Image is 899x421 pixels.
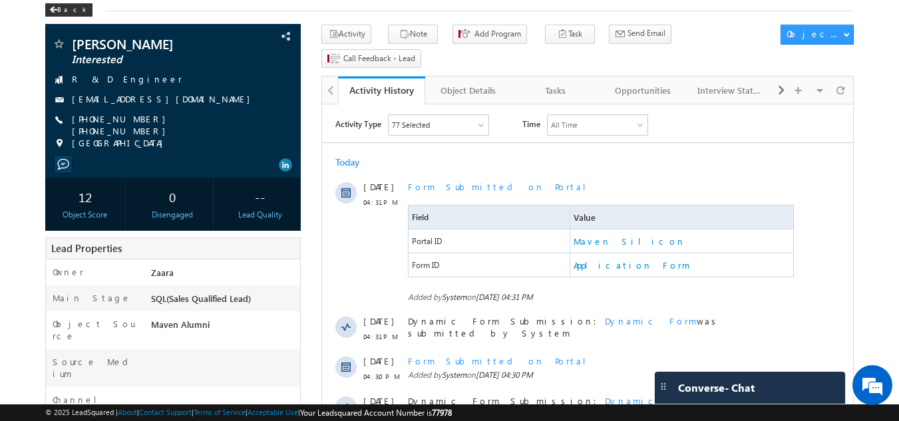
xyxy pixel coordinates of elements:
[248,408,298,416] a: Acceptable Use
[86,76,474,88] div: Form Submitted on Portal
[697,82,762,98] div: Interview Status
[388,25,438,44] button: Note
[41,331,71,343] span: [DATE]
[86,291,474,315] span: Dynamic Form Submission: was submitted by System
[86,187,474,199] span: Added by on
[658,381,669,392] img: carter-drag
[45,3,99,14] a: Back
[229,15,256,27] div: All Time
[90,155,117,167] span: Form ID
[523,82,588,98] div: Tasks
[72,93,257,104] a: [EMAIL_ADDRESS][DOMAIN_NAME]
[53,266,84,278] label: Owner
[49,184,122,209] div: 12
[86,384,474,396] span: Added by on
[300,408,452,418] span: Your Leadsquared Account Number is
[436,82,500,98] div: Object Details
[72,113,278,137] span: [PHONE_NUMBER] [PHONE_NUMBER]
[53,318,138,342] label: Object Source
[120,385,144,395] span: System
[86,251,474,263] div: Form Submitted on Portal
[87,149,248,172] span: Form ID
[67,11,166,31] div: Sales Activity,Program,Email Bounced,Email Link Clicked,Email Marked Spam & 72 more..
[41,306,81,318] span: 04:30 PM
[41,266,81,278] span: 04:30 PM
[609,25,671,44] button: Send Email
[53,356,138,380] label: Source Medium
[348,84,415,96] div: Activity History
[181,327,242,345] em: Start Chat
[120,265,144,275] span: System
[41,291,71,303] span: [DATE]
[23,70,56,87] img: d_60004797649_company_0_60004797649
[72,73,182,86] span: R & D Engineer
[194,408,246,416] a: Terms of Service
[13,52,57,64] div: Today
[41,211,71,223] span: [DATE]
[136,209,210,221] div: Disengaged
[283,291,375,302] span: Dynamic Form
[41,370,71,382] span: [DATE]
[321,25,371,44] button: Activity
[252,131,363,143] a: Maven Silicon
[512,76,600,104] a: Tasks
[148,318,301,337] div: Maven Alumni
[86,265,474,277] span: Added by on
[154,265,211,275] span: [DATE] 04:30 PM
[70,15,108,27] div: 77 Selected
[45,406,452,419] span: © 2025 LeadSquared | | | | |
[787,28,843,40] div: Object Actions
[154,385,211,395] span: [DATE] 04:30 PM
[41,76,71,88] span: [DATE]
[86,331,474,354] span: Dynamic Form Submission: was submitted by System
[600,76,687,104] a: Opportunities
[474,28,521,40] span: Add Program
[425,76,512,104] a: Object Details
[53,292,131,304] label: Main Stage
[452,25,527,44] button: Add Program
[53,394,107,406] label: Channel
[338,76,425,104] a: Activity History
[41,386,81,398] span: 04:30 PM
[148,292,301,311] div: SQL(Sales Qualified Lead)
[90,107,106,119] span: Field
[13,10,59,30] span: Activity Type
[283,211,375,222] span: Dynamic Form
[72,137,170,150] span: [GEOGRAPHIC_DATA]
[41,226,81,238] span: 04:31 PM
[49,209,122,221] div: Object Score
[45,3,92,17] div: Back
[283,331,375,342] span: Dynamic Form
[687,76,774,104] a: Interview Status
[51,241,122,255] span: Lead Properties
[545,25,595,44] button: Task
[678,382,755,394] span: Converse - Chat
[151,267,174,278] span: Zaara
[252,155,368,167] a: Application Form
[41,251,71,263] span: [DATE]
[17,123,243,315] textarea: Type your message and hit 'Enter'
[90,131,120,143] span: Portal ID
[120,188,144,198] span: System
[72,53,230,67] span: Interested
[41,346,81,358] span: 04:30 PM
[86,211,474,235] span: Dynamic Form Submission: was submitted by System
[118,408,137,416] a: About
[136,184,210,209] div: 0
[432,408,452,418] span: 77978
[321,49,421,69] button: Call Feedback - Lead
[72,37,230,51] span: [PERSON_NAME]
[139,408,192,416] a: Contact Support
[628,27,665,39] span: Send Email
[343,53,415,65] span: Call Feedback - Lead
[87,125,248,148] span: Portal ID
[218,7,250,39] div: Minimize live chat window
[86,370,474,382] div: Form Submitted on Portal
[223,209,297,221] div: Lead Quality
[781,25,854,45] button: Object Actions
[69,70,224,87] div: Chat with us now
[223,184,297,209] div: --
[252,107,273,119] span: Value
[154,188,211,198] span: [DATE] 04:31 PM
[200,10,218,30] span: Time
